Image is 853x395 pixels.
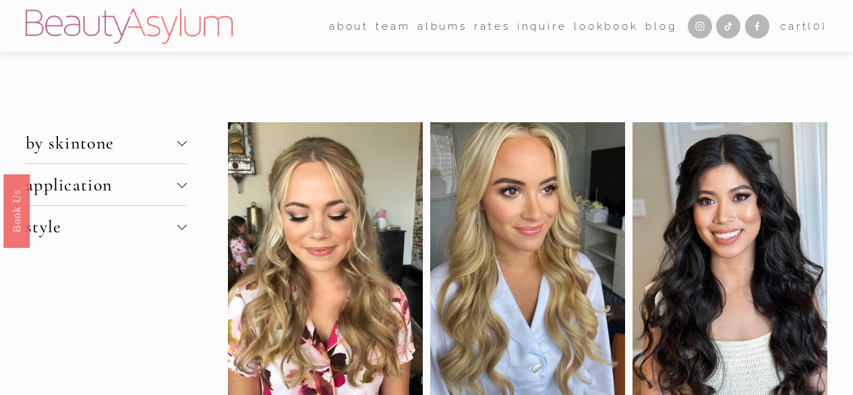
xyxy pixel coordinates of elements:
img: Beauty Asylum | Bridal Hair &amp; Makeup Charlotte &amp; Atlanta [26,9,233,44]
a: Rates [474,16,510,36]
a: folder dropdown [329,16,369,36]
a: Facebook [745,14,769,38]
span: 0 [813,20,822,32]
span: team [376,17,410,36]
span: ( ) [808,20,827,32]
a: 0 items in cart [780,17,827,36]
span: style [26,216,177,237]
a: Lookbook [574,16,639,36]
button: by skintone [26,122,187,163]
button: style [26,206,187,247]
span: by skintone [26,132,177,153]
span: about [329,17,369,36]
span: application [26,174,177,195]
button: application [26,164,187,205]
a: TikTok [716,14,740,38]
a: folder dropdown [376,16,410,36]
a: albums [417,16,467,36]
a: Inquire [517,16,567,36]
a: Book Us [3,174,30,247]
a: Instagram [688,14,712,38]
a: Blog [645,16,676,36]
